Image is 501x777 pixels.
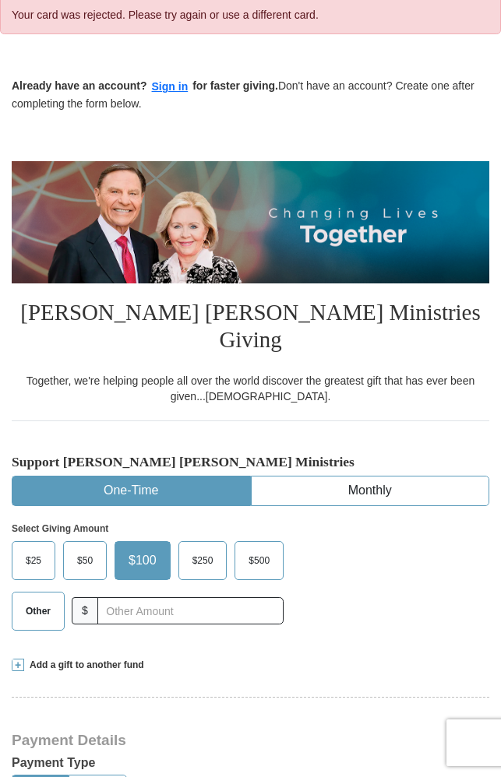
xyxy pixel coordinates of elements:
h5: Payment Type [12,755,489,770]
button: Monthly [252,476,489,505]
span: $ [72,597,98,624]
h1: [PERSON_NAME] [PERSON_NAME] Ministries Giving [12,283,489,372]
button: One-Time [12,476,250,505]
strong: Already have an account? for faster giving. [12,79,278,92]
span: $500 [241,549,277,572]
span: $25 [18,549,49,572]
button: Sign in [147,78,193,96]
div: Together, we're helping people all over the world discover the greatest gift that has ever been g... [12,373,489,404]
span: Other [18,599,58,623]
h5: Support [PERSON_NAME] [PERSON_NAME] Ministries [12,454,489,470]
p: Don't have an account? Create one after completing the form below. [12,78,489,111]
span: $250 [185,549,221,572]
span: Add a gift to another fund [24,659,144,672]
span: $50 [69,549,101,572]
strong: Select Giving Amount [12,523,108,534]
h3: Payment Details [12,732,489,750]
input: Other Amount [97,597,284,624]
span: $100 [121,549,164,572]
